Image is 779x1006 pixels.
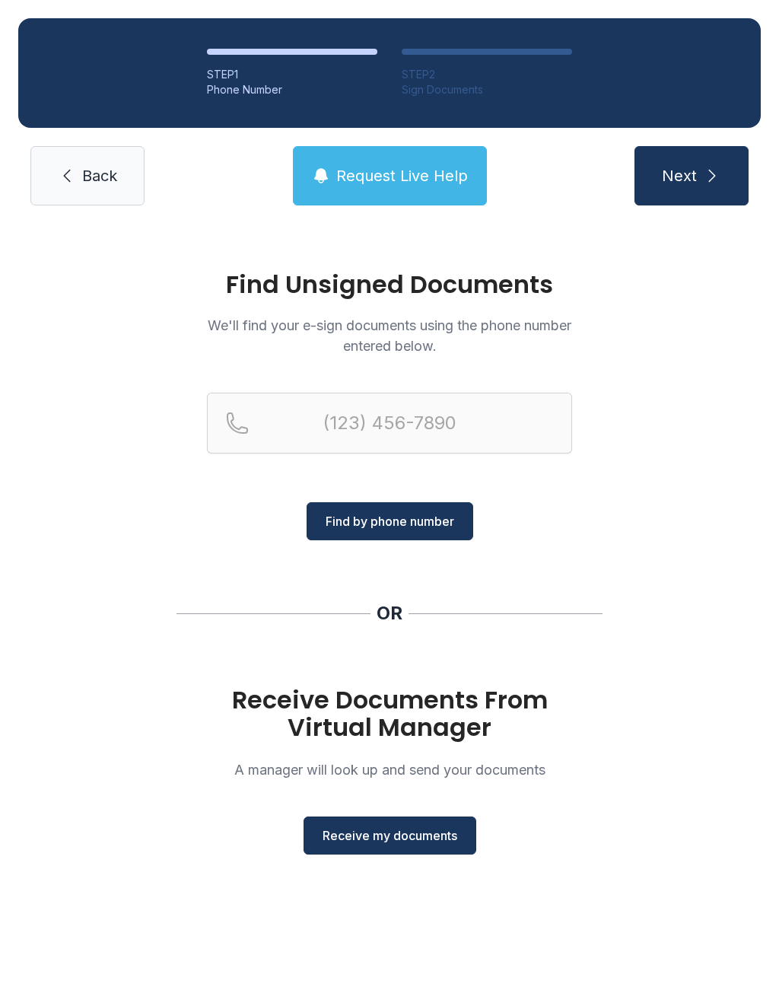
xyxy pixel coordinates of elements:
div: STEP 2 [402,67,572,82]
div: Sign Documents [402,82,572,97]
span: Back [82,165,117,186]
div: Phone Number [207,82,377,97]
h1: Find Unsigned Documents [207,272,572,297]
span: Next [662,165,697,186]
input: Reservation phone number [207,393,572,454]
span: Receive my documents [323,826,457,845]
span: Find by phone number [326,512,454,530]
div: STEP 1 [207,67,377,82]
p: We'll find your e-sign documents using the phone number entered below. [207,315,572,356]
div: OR [377,601,402,626]
p: A manager will look up and send your documents [207,759,572,780]
span: Request Live Help [336,165,468,186]
h1: Receive Documents From Virtual Manager [207,686,572,741]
